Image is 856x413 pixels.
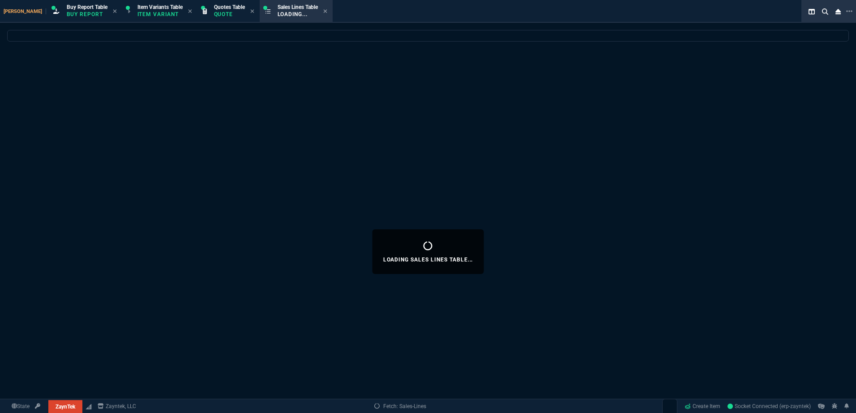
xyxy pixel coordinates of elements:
nx-icon: Close Tab [323,8,327,15]
nx-icon: Open New Tab [846,7,852,16]
a: Create Item [681,400,724,413]
p: Quote [214,11,245,18]
span: Sales Lines Table [278,4,318,10]
a: Global State [9,402,32,410]
a: msbcCompanyName [95,402,139,410]
nx-icon: Search [818,6,832,17]
p: Buy Report [67,11,107,18]
nx-icon: Split Panels [805,6,818,17]
p: Item Variant [137,11,182,18]
p: Loading... [278,11,318,18]
nx-icon: Close Tab [113,8,117,15]
span: Item Variants Table [137,4,183,10]
span: Buy Report Table [67,4,107,10]
a: API TOKEN [32,402,43,410]
p: Loading Sales Lines Table... [383,256,473,263]
span: Socket Connected (erp-zayntek) [728,403,811,409]
span: Quotes Table [214,4,245,10]
nx-icon: Close Tab [250,8,254,15]
nx-icon: Close Workbench [832,6,844,17]
nx-icon: Close Tab [188,8,192,15]
span: [PERSON_NAME] [4,8,46,14]
a: Fetch: Sales-Lines [374,402,426,410]
a: Tlt7e1b5rc2G9HgHAAD5 [728,402,811,410]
